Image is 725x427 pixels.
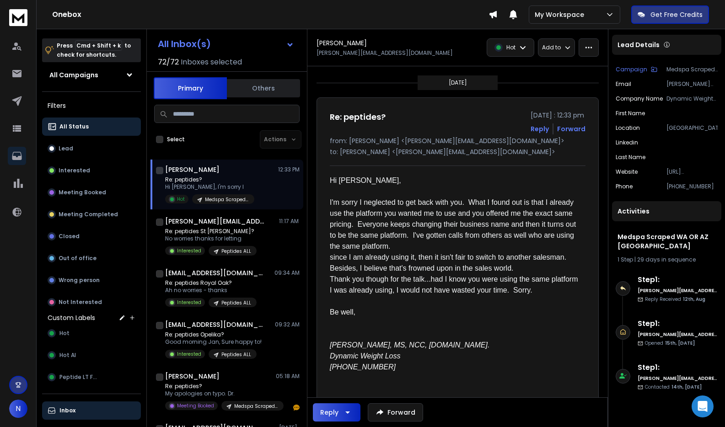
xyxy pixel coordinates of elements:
[42,368,141,386] button: Peptide LT FUP
[618,256,716,263] div: |
[59,167,90,174] p: Interested
[557,124,585,133] div: Forward
[165,383,275,390] p: Re: peptides?
[638,331,718,338] h6: [PERSON_NAME][EMAIL_ADDRESS][DOMAIN_NAME]
[221,299,251,306] p: Peptides ALL
[535,10,588,19] p: My Workspace
[165,268,266,278] h1: [EMAIL_ADDRESS][DOMAIN_NAME] +1
[165,279,257,287] p: Re: peptides Royal Oak?
[638,362,718,373] h6: Step 1 :
[165,183,254,191] p: Hi [PERSON_NAME], I'm sorry I
[165,331,262,338] p: Re: peptides Opelika?
[638,318,718,329] h6: Step 1 :
[59,299,102,306] p: Not Interested
[616,80,631,88] p: Email
[205,196,249,203] p: Medspa Scraped WA OR AZ [GEOGRAPHIC_DATA]
[42,139,141,158] button: Lead
[616,66,647,73] p: Campaign
[637,256,696,263] span: 29 days in sequence
[683,296,705,303] span: 12th, Aug
[177,196,185,203] p: Hot
[671,384,702,390] span: 14th, [DATE]
[368,403,423,422] button: Forward
[666,80,718,88] p: [PERSON_NAME][EMAIL_ADDRESS][DOMAIN_NAME]
[59,330,70,337] span: Hot
[42,346,141,364] button: Hot AI
[279,218,300,225] p: 11:17 AM
[42,66,141,84] button: All Campaigns
[42,161,141,180] button: Interested
[666,124,718,132] p: [GEOGRAPHIC_DATA]
[158,57,179,68] span: 72 / 72
[227,78,300,98] button: Others
[274,269,300,277] p: 09:34 AM
[612,201,721,221] div: Activities
[616,124,640,132] p: location
[330,136,585,145] p: from: [PERSON_NAME] <[PERSON_NAME][EMAIL_ADDRESS][DOMAIN_NAME]>
[48,313,95,322] h3: Custom Labels
[313,403,360,422] button: Reply
[638,287,718,294] h6: [PERSON_NAME][EMAIL_ADDRESS][DOMAIN_NAME]
[59,407,75,414] p: Inbox
[618,256,633,263] span: 1 Step
[59,145,73,152] p: Lead
[330,352,400,360] span: Dynamic Weight Loss
[616,154,645,161] p: Last Name
[165,338,262,346] p: Good morning Jan, Sure happy to!
[330,111,386,123] h1: Re: peptides?
[616,183,633,190] p: Phone
[42,117,141,136] button: All Status
[59,123,89,130] p: All Status
[616,66,657,73] button: Campaign
[165,287,257,294] p: Ah no worries - thanks
[158,39,211,48] h1: All Inbox(s)
[666,95,718,102] p: Dynamic Weight Loss
[59,374,99,381] span: Peptide LT FUP
[645,340,695,347] p: Opened
[59,352,76,359] span: Hot AI
[177,351,201,358] p: Interested
[177,299,201,306] p: Interested
[42,401,141,420] button: Inbox
[616,139,638,146] p: linkedin
[150,35,301,53] button: All Inbox(s)
[49,70,98,80] h1: All Campaigns
[42,99,141,112] h3: Filters
[278,166,300,173] p: 12:33 PM
[42,183,141,202] button: Meeting Booked
[165,176,254,183] p: Re: peptides?
[275,321,300,328] p: 09:32 AM
[330,147,585,156] p: to: [PERSON_NAME] <[PERSON_NAME][EMAIL_ADDRESS][DOMAIN_NAME]>
[330,175,578,186] div: Hi [PERSON_NAME],
[616,168,638,176] p: website
[165,165,220,174] h1: [PERSON_NAME]
[638,274,718,285] h6: Step 1 :
[330,363,396,371] span: [PHONE_NUMBER]
[618,40,660,49] p: Lead Details
[666,183,718,190] p: [PHONE_NUMBER]
[506,44,516,51] p: Hot
[616,95,663,102] p: Company Name
[665,340,695,347] span: 15th, [DATE]
[75,40,122,51] span: Cmd + Shift + k
[42,293,141,311] button: Not Interested
[645,384,702,390] p: Contacted
[59,189,106,196] p: Meeting Booked
[9,400,27,418] button: N
[52,9,489,20] h1: Onebox
[42,271,141,289] button: Wrong person
[167,136,185,143] label: Select
[165,217,266,226] h1: [PERSON_NAME][EMAIL_ADDRESS][DOMAIN_NAME] +1
[59,277,100,284] p: Wrong person
[165,320,266,329] h1: [EMAIL_ADDRESS][DOMAIN_NAME] +1
[57,41,131,59] p: Press to check for shortcuts.
[59,211,118,218] p: Meeting Completed
[9,9,27,26] img: logo
[317,38,367,48] h1: [PERSON_NAME]
[59,233,80,240] p: Closed
[177,402,214,409] p: Meeting Booked
[234,403,278,410] p: Medspa Scraped WA OR AZ [GEOGRAPHIC_DATA]
[616,110,645,117] p: First Name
